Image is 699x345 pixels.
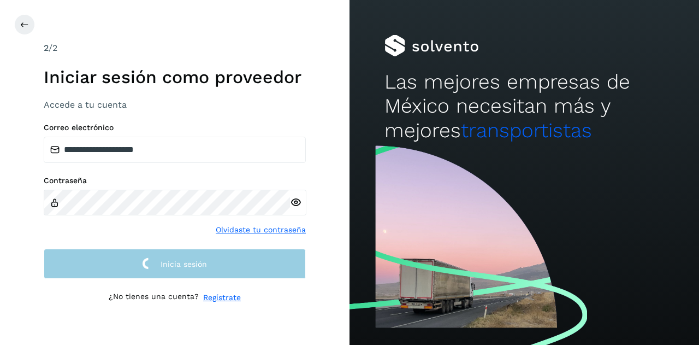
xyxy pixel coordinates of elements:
h2: Las mejores empresas de México necesitan más y mejores [384,70,664,143]
button: Inicia sesión [44,249,306,279]
a: Olvidaste tu contraseña [216,224,306,236]
a: Regístrate [203,292,241,303]
span: Inicia sesión [161,260,207,268]
div: /2 [44,42,306,55]
p: ¿No tienes una cuenta? [109,292,199,303]
h3: Accede a tu cuenta [44,100,306,110]
label: Contraseña [44,176,306,185]
label: Correo electrónico [44,123,306,132]
h1: Iniciar sesión como proveedor [44,67,306,87]
span: 2 [44,43,49,53]
span: transportistas [461,119,592,142]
